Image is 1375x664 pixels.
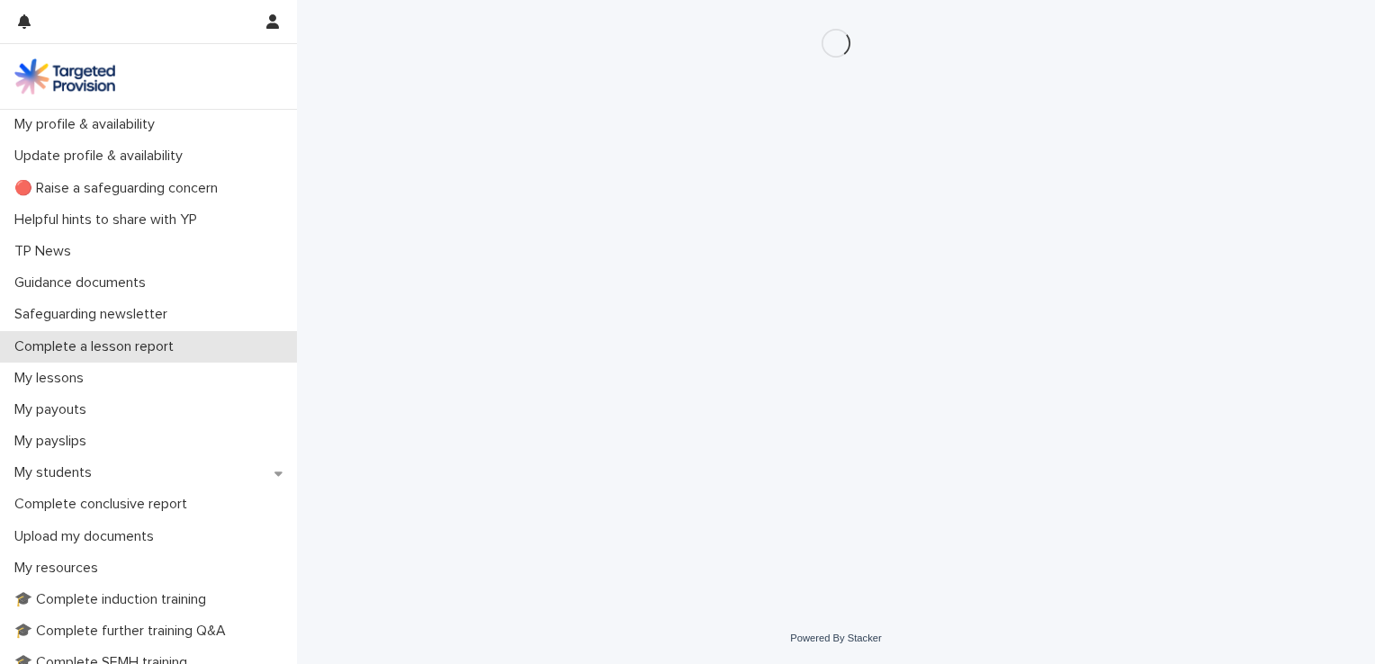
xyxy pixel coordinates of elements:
[7,306,182,323] p: Safeguarding newsletter
[7,623,240,640] p: 🎓 Complete further training Q&A
[7,401,101,418] p: My payouts
[7,464,106,481] p: My students
[7,560,112,577] p: My resources
[7,433,101,450] p: My payslips
[7,274,160,292] p: Guidance documents
[7,116,169,133] p: My profile & availability
[7,243,85,260] p: TP News
[14,58,115,94] img: M5nRWzHhSzIhMunXDL62
[7,591,220,608] p: 🎓 Complete induction training
[7,370,98,387] p: My lessons
[7,528,168,545] p: Upload my documents
[7,148,197,165] p: Update profile & availability
[790,633,881,643] a: Powered By Stacker
[7,211,211,229] p: Helpful hints to share with YP
[7,338,188,355] p: Complete a lesson report
[7,496,202,513] p: Complete conclusive report
[7,180,232,197] p: 🔴 Raise a safeguarding concern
